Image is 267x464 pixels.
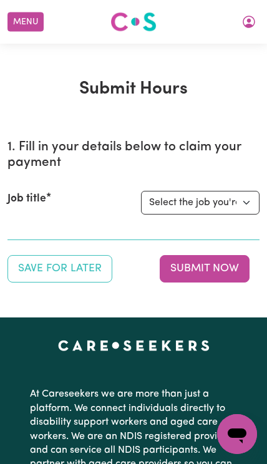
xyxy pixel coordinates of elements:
[217,414,257,454] iframe: Button to launch messaging window
[7,12,44,32] button: Menu
[110,11,157,33] img: Careseekers logo
[58,340,210,350] a: Careseekers home page
[236,11,262,32] button: My Account
[7,191,46,207] label: Job title
[7,255,112,283] button: Save your job report
[7,79,260,100] h1: Submit Hours
[7,140,260,171] h2: 1. Fill in your details below to claim your payment
[160,255,250,283] button: Submit your job report
[110,7,157,36] a: Careseekers logo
